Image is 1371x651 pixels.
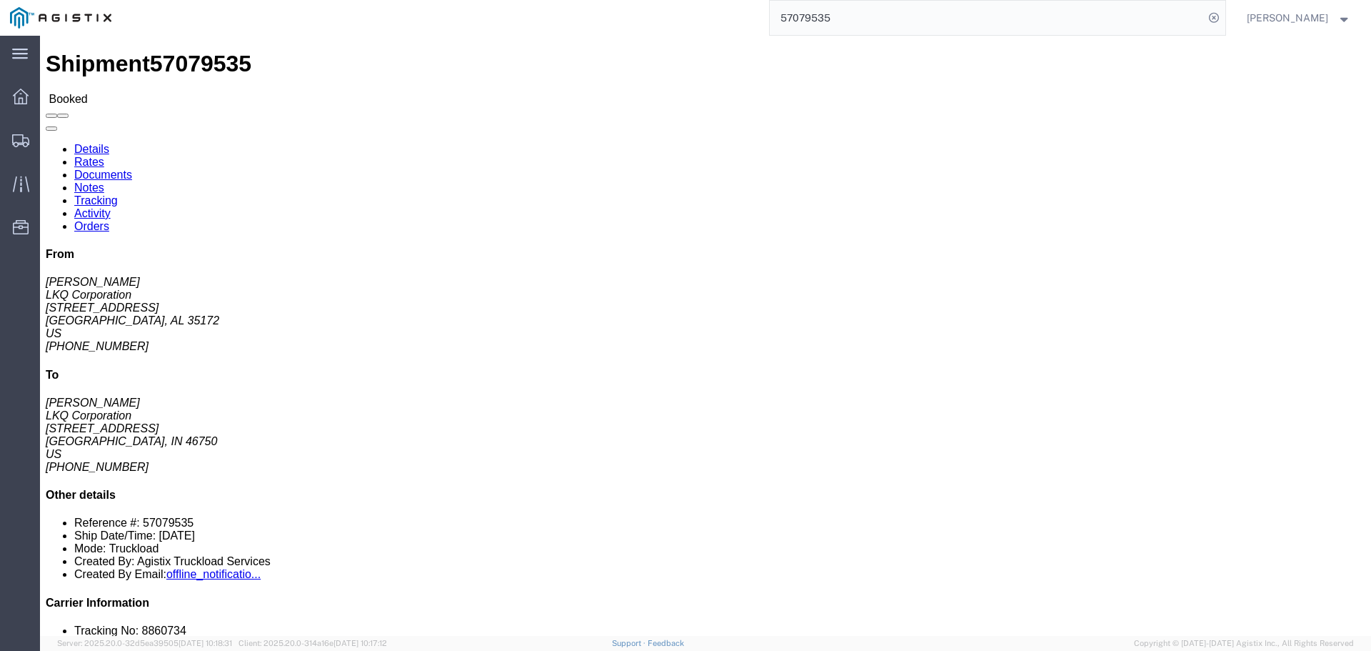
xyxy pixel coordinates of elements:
[1246,9,1352,26] button: [PERSON_NAME]
[57,639,232,647] span: Server: 2025.20.0-32d5ea39505
[10,7,111,29] img: logo
[770,1,1204,35] input: Search for shipment number, reference number
[1134,637,1354,650] span: Copyright © [DATE]-[DATE] Agistix Inc., All Rights Reserved
[40,36,1371,636] iframe: FS Legacy Container
[648,639,684,647] a: Feedback
[612,639,648,647] a: Support
[179,639,232,647] span: [DATE] 10:18:31
[238,639,387,647] span: Client: 2025.20.0-314a16e
[1247,10,1328,26] span: Douglas Harris
[333,639,387,647] span: [DATE] 10:17:12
